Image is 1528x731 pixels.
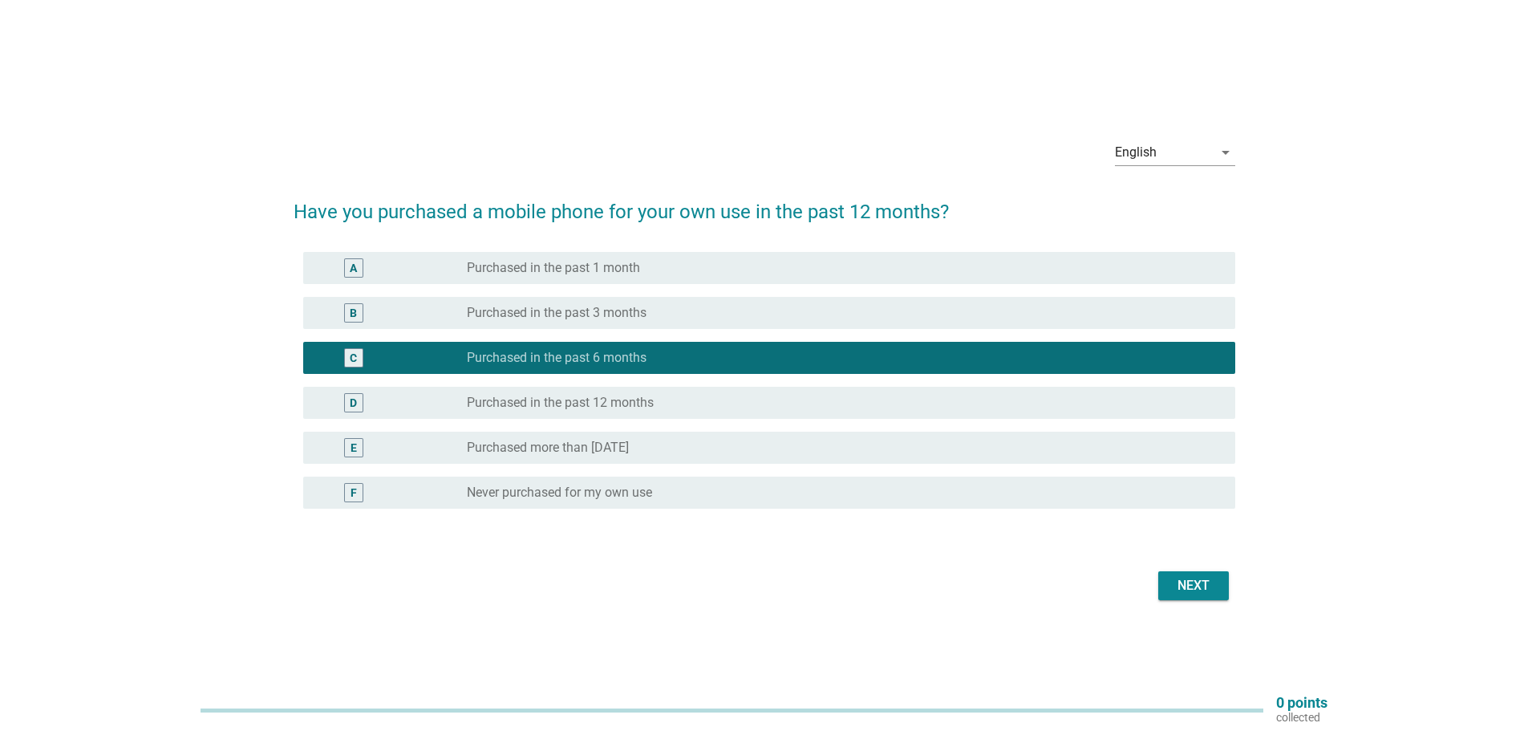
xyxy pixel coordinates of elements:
label: Purchased more than [DATE] [467,440,629,456]
label: Never purchased for my own use [467,485,652,501]
label: Purchased in the past 6 months [467,350,646,366]
p: collected [1276,710,1327,725]
div: F [351,484,357,501]
label: Purchased in the past 12 months [467,395,654,411]
label: Purchased in the past 3 months [467,305,646,321]
h2: Have you purchased a mobile phone for your own use in the past 12 months? [294,181,1235,226]
div: English [1115,145,1157,160]
div: D [350,394,357,411]
button: Next [1158,571,1229,600]
div: E [351,439,357,456]
div: C [350,349,357,366]
i: arrow_drop_down [1216,143,1235,162]
label: Purchased in the past 1 month [467,260,640,276]
div: Next [1171,576,1216,595]
div: A [350,259,357,276]
div: B [350,304,357,321]
p: 0 points [1276,696,1327,710]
